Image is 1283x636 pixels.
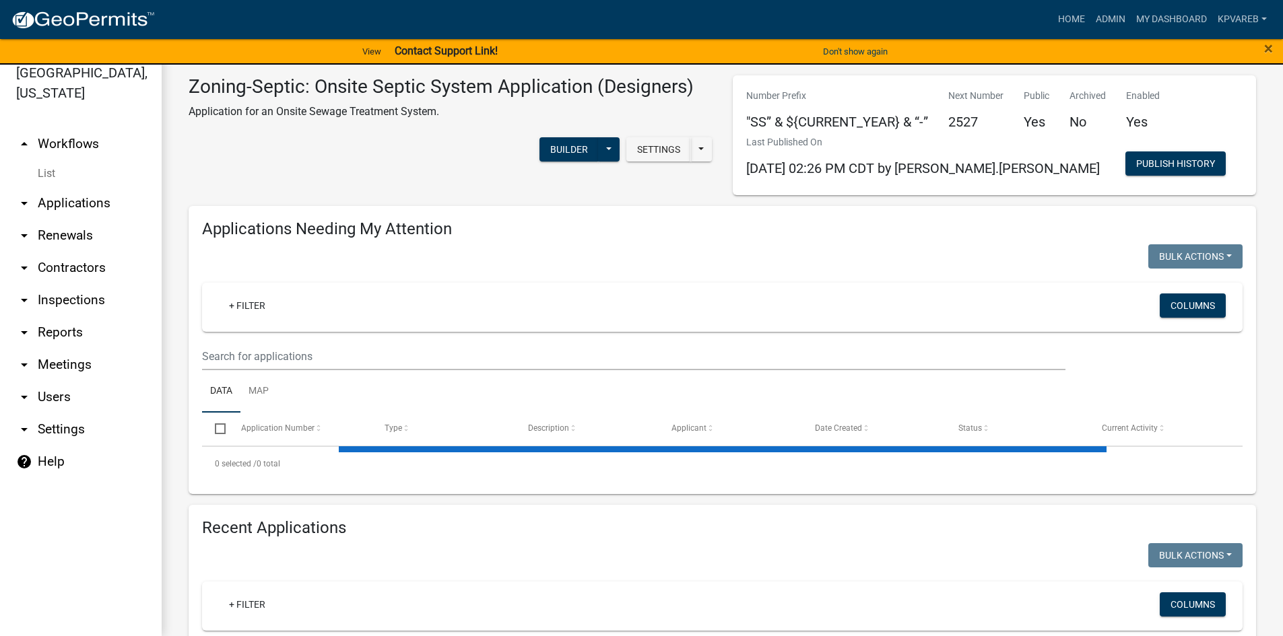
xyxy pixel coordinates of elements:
[357,40,387,63] a: View
[1089,413,1232,445] datatable-header-cell: Current Activity
[1131,7,1212,32] a: My Dashboard
[1148,543,1243,567] button: Bulk Actions
[528,423,569,433] span: Description
[202,343,1065,370] input: Search for applications
[16,357,32,373] i: arrow_drop_down
[1148,244,1243,269] button: Bulk Actions
[189,75,694,98] h3: Zoning-Septic: Onsite Septic System Application (Designers)
[16,324,32,341] i: arrow_drop_down
[746,114,928,130] h5: "SS” & ${CURRENT_YEAR} & “-”
[1090,7,1131,32] a: Admin
[189,104,694,120] p: Application for an Onsite Sewage Treatment System.
[958,423,982,433] span: Status
[1070,114,1106,130] h5: No
[1212,7,1272,32] a: kpvareb
[815,423,862,433] span: Date Created
[202,219,1243,239] h4: Applications Needing My Attention
[515,413,659,445] datatable-header-cell: Description
[1160,293,1226,318] button: Columns
[1264,39,1273,58] span: ×
[746,89,928,103] p: Number Prefix
[16,421,32,437] i: arrow_drop_down
[539,137,599,162] button: Builder
[202,518,1243,538] h4: Recent Applications
[241,423,315,433] span: Application Number
[671,423,706,433] span: Applicant
[16,292,32,308] i: arrow_drop_down
[1126,89,1160,103] p: Enabled
[16,454,32,470] i: help
[626,137,691,162] button: Settings
[746,160,1100,176] span: [DATE] 02:26 PM CDT by [PERSON_NAME].[PERSON_NAME]
[1070,89,1106,103] p: Archived
[202,447,1243,481] div: 0 total
[1053,7,1090,32] a: Home
[240,370,277,413] a: Map
[1264,40,1273,57] button: Close
[818,40,893,63] button: Don't show again
[202,370,240,413] a: Data
[215,459,257,468] span: 0 selected /
[218,592,276,616] a: + Filter
[1024,89,1049,103] p: Public
[1024,114,1049,130] h5: Yes
[1125,159,1226,170] wm-modal-confirm: Workflow Publish History
[218,293,276,318] a: + Filter
[1160,592,1226,616] button: Columns
[1125,151,1226,176] button: Publish History
[16,389,32,405] i: arrow_drop_down
[395,44,498,57] strong: Contact Support Link!
[16,195,32,211] i: arrow_drop_down
[1102,423,1158,433] span: Current Activity
[228,413,371,445] datatable-header-cell: Application Number
[202,413,228,445] datatable-header-cell: Select
[948,114,1004,130] h5: 2527
[948,89,1004,103] p: Next Number
[802,413,946,445] datatable-header-cell: Date Created
[1126,114,1160,130] h5: Yes
[946,413,1089,445] datatable-header-cell: Status
[16,260,32,276] i: arrow_drop_down
[659,413,802,445] datatable-header-cell: Applicant
[16,136,32,152] i: arrow_drop_up
[371,413,515,445] datatable-header-cell: Type
[385,423,402,433] span: Type
[746,135,1100,149] p: Last Published On
[16,227,32,244] i: arrow_drop_down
